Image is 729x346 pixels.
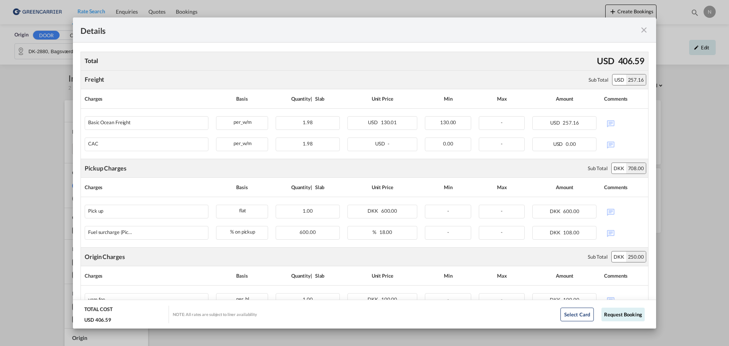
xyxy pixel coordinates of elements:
span: 0.00 [566,141,576,147]
div: CAC [88,141,98,147]
div: per_w/m [216,117,268,126]
div: Sub Total [588,165,607,172]
div: Charges [85,182,208,193]
div: Details [80,25,592,35]
div: Min [425,182,471,193]
span: 1.98 [303,119,313,125]
th: Comments [600,178,648,197]
div: vgm fee [88,297,105,302]
span: 1.00 [303,296,313,302]
span: DKK [550,208,562,214]
span: DKK [550,229,562,235]
span: 130.00 [440,119,456,125]
span: 1.00 [303,208,313,214]
span: 108.00 [563,229,579,235]
div: Max [479,93,525,104]
div: No Comments Available [604,226,644,239]
div: per_bl [216,294,268,303]
span: DKK [550,297,562,303]
div: USD [612,74,626,85]
span: 600.00 [381,208,397,214]
span: USD [553,141,565,147]
span: DKK [368,296,380,302]
div: Freight [85,75,104,84]
div: No Comments Available [604,116,644,130]
div: No Comments Available [604,293,644,307]
div: per_w/m [216,138,268,147]
md-dialog: Pickup Door ... [73,17,656,329]
div: Max [479,270,525,281]
div: Unit Price [347,93,417,104]
div: Sub Total [588,253,607,260]
span: - [501,141,503,147]
div: DKK [612,251,626,262]
div: Basic Ocean Freight [88,120,131,125]
span: - [447,229,449,235]
div: Basis [216,182,268,193]
div: 406.59 [616,53,646,69]
span: - [501,229,503,235]
span: USD [368,119,380,125]
div: Quantity | Slab [276,93,340,104]
div: NOTE: All rates are subject to liner availability [173,311,257,317]
span: 0.00 [443,141,453,147]
div: No Comments Available [604,205,644,218]
div: Fuel surcharge (Pick up) [88,229,134,235]
span: 1.98 [303,141,313,147]
div: 250.00 [626,251,646,262]
button: Select Card [560,308,594,321]
span: 100.00 [563,297,579,303]
div: Amount [532,270,596,281]
button: Request Booking [601,308,645,321]
div: Amount [532,182,596,193]
div: Basis [216,93,268,104]
span: - [447,208,449,214]
div: Unit Price [347,270,417,281]
div: Basis [216,270,268,281]
div: USD 406.59 [84,316,111,323]
div: Min [425,270,471,281]
div: Charges [85,270,208,281]
div: Pickup Charges [85,164,126,172]
div: Charges [85,93,208,104]
div: USD [595,53,616,69]
div: TOTAL COST [84,306,113,316]
th: Comments [600,89,648,109]
span: 130.01 [381,119,397,125]
div: flat [216,205,268,215]
span: % [372,229,378,235]
div: Quantity | Slab [276,270,340,281]
span: DKK [368,208,380,214]
span: 18.00 [379,229,393,235]
span: - [501,119,503,125]
span: USD [375,141,387,147]
th: Comments [600,266,648,286]
span: 600.00 [563,208,579,214]
span: 100.00 [381,296,397,302]
div: Quantity | Slab [276,182,340,193]
div: Total [83,55,100,67]
span: - [447,296,449,302]
div: No Comments Available [604,137,644,151]
span: - [501,208,503,214]
span: - [388,141,390,147]
div: Sub Total [589,76,608,83]
div: Max [479,182,525,193]
div: Unit Price [347,182,417,193]
div: DKK [612,163,626,174]
span: - [501,296,503,302]
div: Pick up [88,208,103,214]
div: Amount [532,93,596,104]
md-icon: icon-close fg-AAA8AD m-0 cursor [639,25,649,35]
div: Min [425,93,471,104]
div: Origin Charges [85,253,125,261]
div: 708.00 [626,163,646,174]
span: 600.00 [300,229,316,235]
span: USD [550,120,562,126]
span: 257.16 [563,120,579,126]
div: 257.16 [626,74,646,85]
div: % on pickup [216,226,268,236]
